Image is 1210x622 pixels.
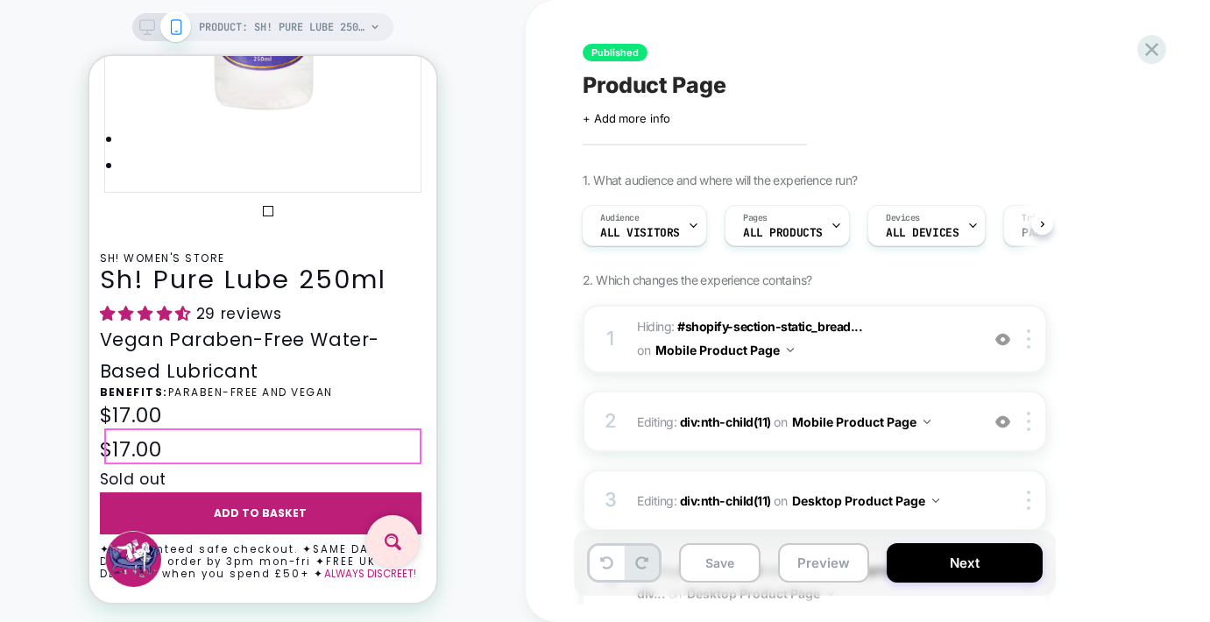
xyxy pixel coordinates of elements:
[13,472,74,534] iframe: Chat
[1027,329,1030,349] img: close
[583,272,811,287] span: 2. Which changes the experience contains?
[11,247,107,268] span: 4.72 stars
[637,315,971,363] span: Hiding :
[602,404,619,439] div: 2
[743,212,768,224] span: Pages
[637,339,650,361] span: on
[792,409,930,435] button: Mobile Product Page
[11,196,332,209] p: Sh! Women's Store
[680,493,771,508] span: div:nth-child(11)
[1027,491,1030,510] img: close
[655,337,794,363] button: Mobile Product Page
[11,268,332,329] p: Vegan Paraben-Free Water-Based Lubricant
[923,420,930,424] img: down arrow
[774,490,787,512] span: on
[583,111,670,125] span: + Add more info
[778,543,869,583] button: Preview
[600,227,680,239] span: All Visitors
[11,209,332,239] h1: Sh! Pure Lube 250ml
[677,319,862,334] span: #shopify-section-static_bread...
[11,436,332,478] button: ADD TO BASKET
[679,543,761,583] button: Save
[11,413,78,434] span: Sold out
[1027,412,1030,431] img: close
[11,345,73,373] span: $17.00
[11,488,332,524] h6: ✦ Guaranteed safe checkout. ✦SAME DAY DISPATCH order by 3pm mon-fri ✦FREE UK DELIVERY when you sp...
[792,488,939,513] button: Desktop Product Page
[11,330,332,343] p: Paraben-Free and Vegan
[932,498,939,503] img: down arrow
[11,379,73,407] span: $17.00
[774,411,787,433] span: on
[787,348,794,352] img: down arrow
[107,247,193,268] span: 29 reviews
[637,488,971,513] span: Editing :
[995,332,1010,347] img: crossed eye
[173,150,184,160] img: Sh! Pure Lube 250ml - Sh! Women's Store
[11,329,79,343] b: BENEFITS:
[602,322,619,357] div: 1
[124,449,217,464] span: ADD TO BASKET
[637,409,971,435] span: Editing :
[1022,212,1056,224] span: Trigger
[583,173,857,187] span: 1. What audience and where will the experience run?
[886,212,920,224] span: Devices
[886,227,959,239] span: ALL DEVICES
[235,511,327,525] a: ALWAYS DISCREET!
[583,72,726,98] span: Product Page
[887,543,1043,583] button: Next
[1022,227,1081,239] span: Page Load
[600,212,640,224] span: Audience
[583,44,647,61] span: Published
[680,414,771,429] span: div:nth-child(11)
[995,414,1010,429] img: crossed eye
[199,13,365,41] span: PRODUCT: Sh! Pure Lube 250ml
[743,227,823,239] span: ALL PRODUCTS
[602,483,619,518] div: 3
